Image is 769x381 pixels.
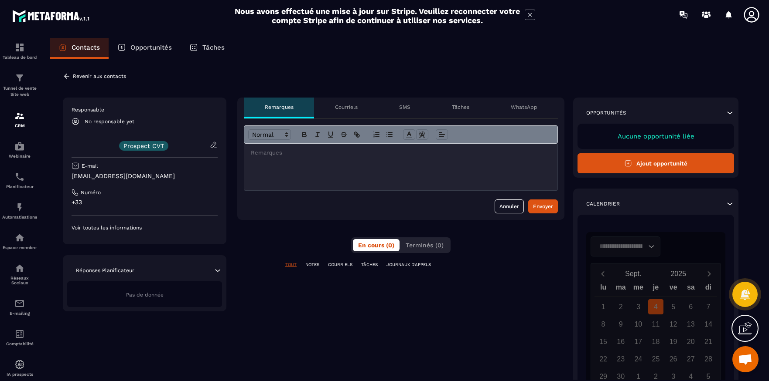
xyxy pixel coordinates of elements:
[202,44,225,51] p: Tâches
[386,262,431,268] p: JOURNAUX D'APPELS
[14,42,25,53] img: formation
[2,322,37,353] a: accountantaccountantComptabilité
[400,239,449,251] button: Terminés (0)
[2,276,37,285] p: Réseaux Sociaux
[2,135,37,165] a: automationsautomationsWebinaire
[586,200,620,207] p: Calendrier
[2,292,37,322] a: emailemailE-mailing
[361,262,378,268] p: TÂCHES
[72,172,218,180] p: [EMAIL_ADDRESS][DOMAIN_NAME]
[586,109,626,116] p: Opportunités
[305,262,319,268] p: NOTES
[14,298,25,309] img: email
[533,202,553,211] div: Envoyer
[2,165,37,196] a: schedulerschedulerPlanificateur
[528,199,558,213] button: Envoyer
[14,73,25,83] img: formation
[109,38,181,59] a: Opportunités
[2,311,37,316] p: E-mailing
[2,196,37,226] a: automationsautomationsAutomatisations
[72,44,100,51] p: Contacts
[511,104,537,111] p: WhatsApp
[126,292,164,298] span: Pas de donnée
[2,215,37,219] p: Automatisations
[452,104,469,111] p: Tâches
[234,7,520,25] h2: Nous avons effectué une mise à jour sur Stripe. Veuillez reconnecter votre compte Stripe afin de ...
[73,73,126,79] p: Revenir aux contacts
[2,245,37,250] p: Espace membre
[328,262,352,268] p: COURRIELS
[2,104,37,135] a: formationformationCRM
[2,341,37,346] p: Comptabilité
[14,263,25,273] img: social-network
[732,346,759,372] a: Ouvrir le chat
[353,239,400,251] button: En cours (0)
[2,184,37,189] p: Planificateur
[81,189,101,196] p: Numéro
[335,104,358,111] p: Courriels
[358,242,394,249] span: En cours (0)
[85,118,134,125] p: No responsable yet
[2,55,37,60] p: Tableau de bord
[14,202,25,212] img: automations
[2,256,37,292] a: social-networksocial-networkRéseaux Sociaux
[12,8,91,24] img: logo
[2,36,37,66] a: formationformationTableau de bord
[14,141,25,152] img: automations
[2,154,37,158] p: Webinaire
[285,262,297,268] p: TOUT
[2,66,37,104] a: formationformationTunnel de vente Site web
[14,172,25,182] img: scheduler
[14,359,25,370] img: automations
[14,111,25,121] img: formation
[50,38,109,59] a: Contacts
[2,226,37,256] a: automationsautomationsEspace membre
[2,85,37,98] p: Tunnel de vente Site web
[82,162,98,169] p: E-mail
[123,143,164,149] p: Prospect CVT
[72,106,218,113] p: Responsable
[2,372,37,377] p: IA prospects
[72,198,218,206] p: +33
[586,132,725,140] p: Aucune opportunité liée
[2,123,37,128] p: CRM
[14,233,25,243] img: automations
[495,199,524,213] button: Annuler
[265,104,294,111] p: Remarques
[76,267,134,274] p: Réponses Planificateur
[406,242,444,249] span: Terminés (0)
[578,153,734,173] button: Ajout opportunité
[181,38,233,59] a: Tâches
[130,44,172,51] p: Opportunités
[72,224,218,231] p: Voir toutes les informations
[14,329,25,339] img: accountant
[399,104,410,111] p: SMS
